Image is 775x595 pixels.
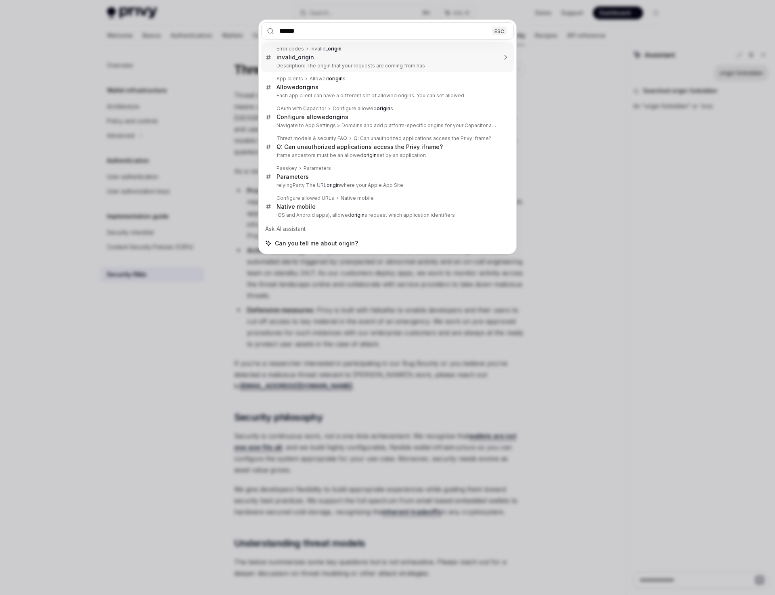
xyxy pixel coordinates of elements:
[329,113,345,120] b: origin
[310,75,346,82] div: Allowed s
[363,152,377,158] b: origin
[276,84,318,91] div: Allowed s
[276,203,316,210] div: Native mobile
[328,46,341,52] b: origin
[329,75,343,82] b: origin
[276,173,309,180] div: Parameters
[276,113,348,121] div: Configure allowed s
[298,54,314,61] b: origin
[351,212,364,218] b: origin
[276,122,497,129] p: Navigate to App Settings > Domains and add platform-specific origins for your Capacitor app:
[276,182,497,189] p: relyingParty The URL where your Apple App Site
[276,212,497,218] p: iOS and Android apps), allowed s request which application identifiers
[304,165,331,172] div: Parameters
[276,54,314,61] div: invalid_
[377,105,390,111] b: origin
[492,27,507,35] div: ESC
[276,75,303,82] div: App clients
[327,182,340,188] b: origin
[276,143,443,151] div: Q: Can unauthorized applications access the Privy iframe?
[341,195,374,201] div: Native mobile
[276,63,497,69] p: Description: The origin that your requests are coming from has
[276,165,297,172] div: Passkey
[275,239,358,247] span: Can you tell me about origin?
[276,135,347,142] div: Threat models & security FAQ
[310,46,341,52] div: invalid_
[276,105,326,112] div: OAuth with Capacitor
[276,92,497,99] p: Each app client can have a different set of allowed origins. You can set allowed
[354,135,491,142] div: Q: Can unauthorized applications access the Privy iframe?
[276,46,304,52] div: Error codes
[299,84,315,90] b: origin
[276,195,334,201] div: Configure allowed URLs
[276,152,497,159] p: frame ancestors must be an allowed set by an application
[261,222,514,236] div: Ask AI assistant
[333,105,393,112] div: Configure allowed s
